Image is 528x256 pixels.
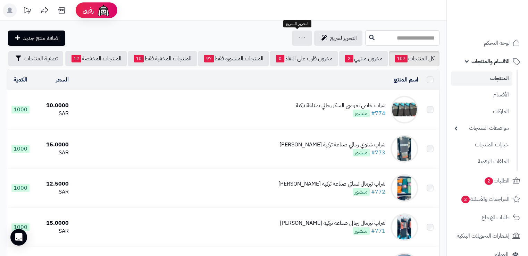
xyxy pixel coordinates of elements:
span: 2 [345,55,353,62]
a: #771 [371,227,385,235]
span: 12 [72,55,81,62]
span: الطلبات [484,176,510,186]
a: مواصفات المنتجات [451,121,512,136]
a: إشعارات التحويلات البنكية [451,228,524,244]
span: منشور [353,188,370,196]
a: مخزون منتهي2 [339,51,388,66]
a: السعر [56,76,69,84]
div: SAR [36,227,69,235]
span: 1000 [11,184,30,192]
span: المراجعات والأسئلة [461,194,510,204]
a: مخزون قارب على النفاذ0 [270,51,338,66]
a: اسم المنتج [394,76,418,84]
a: #773 [371,148,385,157]
a: كل المنتجات107 [389,51,439,66]
a: المنتجات المخفية فقط10 [128,51,197,66]
img: ai-face.png [97,3,110,17]
a: الماركات [451,104,512,119]
a: الملفات الرقمية [451,154,512,169]
div: SAR [36,188,69,196]
button: تصفية المنتجات [8,51,63,66]
img: شراب خاص بمرضى السكر رجالي صناعة تركية [391,96,418,123]
a: المنتجات [451,71,512,86]
a: الكمية [14,76,27,84]
span: رفيق [83,6,94,15]
a: المنتجات المخفضة12 [65,51,127,66]
span: منشور [353,227,370,235]
div: شراب شتوي رجالي صناعة تركية [PERSON_NAME] [279,141,385,149]
div: شراب ثيرمال رجالي صناعة تركية [PERSON_NAME] [280,219,385,227]
span: اضافة منتج جديد [23,34,60,42]
span: 107 [395,55,408,62]
span: الأقسام والمنتجات [471,57,510,66]
img: شراب ثيرمال نسائي صناعة تركية ماركة جيلان [391,174,418,202]
div: التحرير السريع [283,20,311,28]
span: التحرير لسريع [330,34,357,42]
span: 97 [204,55,214,62]
a: الطلبات2 [451,172,524,189]
a: المنتجات المنشورة فقط97 [198,51,269,66]
a: المراجعات والأسئلة2 [451,191,524,207]
a: التحرير لسريع [314,31,362,46]
span: إشعارات التحويلات البنكية [457,231,510,241]
span: 10 [134,55,144,62]
span: 2 [461,196,470,203]
div: SAR [36,110,69,118]
a: لوحة التحكم [451,35,524,51]
span: طلبات الإرجاع [481,213,510,222]
span: منشور [353,110,370,117]
div: شراب خاص بمرضى السكر رجالي صناعة تركية [296,102,385,110]
div: SAR [36,149,69,157]
a: #774 [371,109,385,118]
span: منشور [353,149,370,156]
span: 1000 [11,223,30,231]
a: الأقسام [451,87,512,102]
span: 1000 [11,145,30,153]
div: 10.0000 [36,102,69,110]
span: تصفية المنتجات [24,54,58,63]
span: لوحة التحكم [484,38,510,48]
a: تحديثات المنصة [18,3,36,19]
span: 0 [276,55,284,62]
span: 1000 [11,106,30,113]
a: #772 [371,188,385,196]
div: Open Intercom Messenger [10,229,27,246]
img: logo-2.png [481,17,521,32]
img: شراب ثيرمال رجالي صناعة تركية ماركة جيلان [391,213,418,241]
div: 15.0000 [36,219,69,227]
a: اضافة منتج جديد [8,31,65,46]
img: شراب شتوي رجالي صناعة تركية ماركة برو [391,135,418,163]
a: طلبات الإرجاع [451,209,524,226]
a: خيارات المنتجات [451,137,512,152]
div: شراب ثيرمال نسائي صناعة تركية [PERSON_NAME] [278,180,385,188]
span: 2 [485,177,493,185]
div: 15.0000 [36,141,69,149]
div: 12.5000 [36,180,69,188]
